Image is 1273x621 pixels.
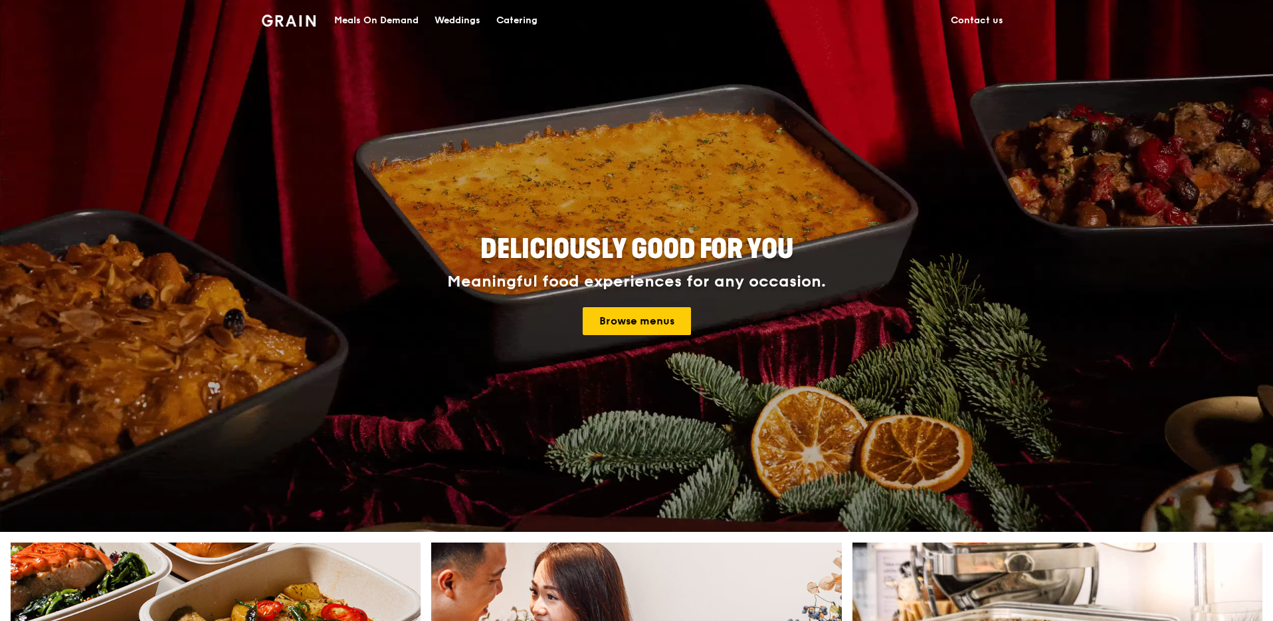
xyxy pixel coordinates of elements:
[334,1,419,41] div: Meals On Demand
[435,1,480,41] div: Weddings
[496,1,538,41] div: Catering
[583,307,691,335] a: Browse menus
[427,1,488,41] a: Weddings
[262,15,316,27] img: Grain
[397,273,876,291] div: Meaningful food experiences for any occasion.
[943,1,1011,41] a: Contact us
[480,233,793,265] span: Deliciously good for you
[488,1,545,41] a: Catering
